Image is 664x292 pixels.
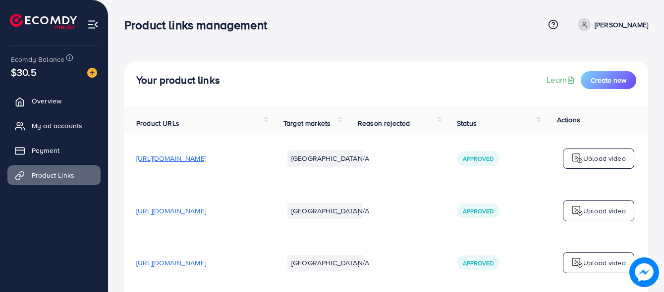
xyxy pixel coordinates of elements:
span: Ecomdy Balance [11,54,64,64]
a: Product Links [7,165,101,185]
span: Product Links [32,170,74,180]
img: image [630,258,659,287]
h4: Your product links [136,74,220,87]
span: Overview [32,96,61,106]
span: Status [457,118,477,128]
span: [URL][DOMAIN_NAME] [136,258,206,268]
a: Payment [7,141,101,160]
span: [URL][DOMAIN_NAME] [136,206,206,216]
p: [PERSON_NAME] [595,19,648,31]
img: image [87,68,97,78]
h3: Product links management [124,18,275,32]
li: [GEOGRAPHIC_DATA] [287,150,363,166]
li: [GEOGRAPHIC_DATA] [287,203,363,219]
span: N/A [358,206,369,216]
img: logo [10,14,77,29]
button: Create new [581,71,636,89]
span: Approved [463,154,494,163]
span: $30.5 [11,65,37,79]
img: menu [87,19,99,30]
a: My ad accounts [7,116,101,136]
a: [PERSON_NAME] [574,18,648,31]
img: logo [571,205,583,217]
a: Learn [547,74,577,86]
img: logo [571,152,583,164]
span: Target markets [283,118,331,128]
span: Approved [463,259,494,267]
a: Overview [7,91,101,111]
span: Reason rejected [358,118,410,128]
span: Create new [591,75,626,85]
li: [GEOGRAPHIC_DATA] [287,255,363,271]
p: Upload video [583,205,626,217]
img: logo [571,257,583,269]
span: Payment [32,146,59,155]
p: Upload video [583,257,626,269]
span: Product URLs [136,118,179,128]
span: Actions [557,115,580,125]
span: My ad accounts [32,121,82,131]
span: N/A [358,258,369,268]
p: Upload video [583,152,626,164]
span: [URL][DOMAIN_NAME] [136,153,206,163]
span: N/A [358,153,369,163]
span: Approved [463,207,494,215]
